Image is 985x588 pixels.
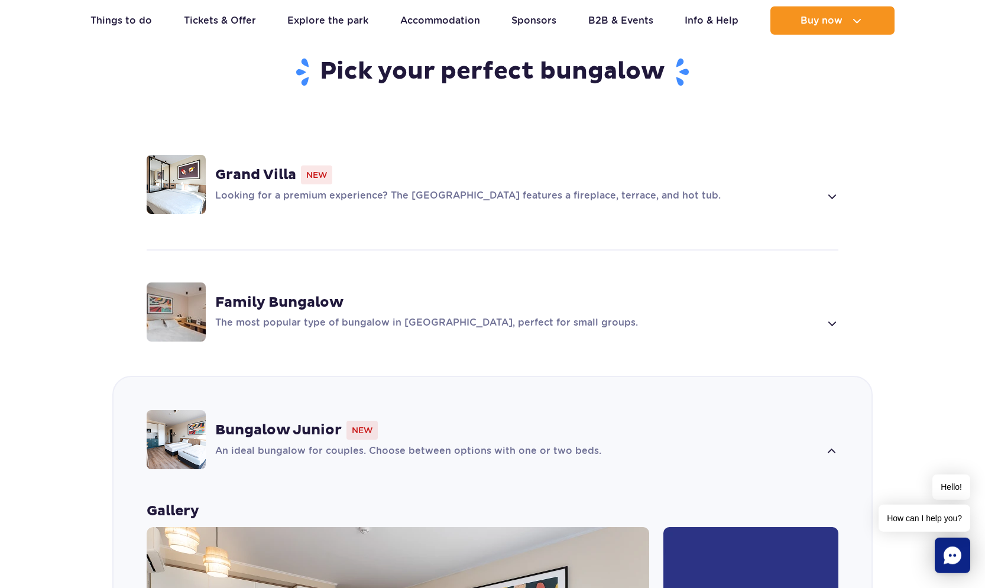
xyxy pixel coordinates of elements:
span: New [346,421,378,440]
strong: Grand Villa [215,166,296,184]
a: Sponsors [511,7,556,35]
a: B2B & Events [588,7,653,35]
button: Buy now [770,7,895,35]
p: Looking for a premium experience? The [GEOGRAPHIC_DATA] features a fireplace, terrace, and hot tub. [215,189,820,203]
span: How can I help you? [879,505,970,532]
span: Buy now [801,15,843,26]
a: Explore the park [287,7,368,35]
a: Accommodation [400,7,480,35]
strong: Gallery [147,502,838,520]
span: Hello! [932,475,970,500]
div: Chat [935,538,970,573]
a: Tickets & Offer [184,7,256,35]
strong: Bungalow Junior [215,421,342,439]
h2: Pick your perfect bungalow [147,57,839,87]
a: Things to do [90,7,152,35]
strong: Family Bungalow [215,294,344,311]
p: The most popular type of bungalow in [GEOGRAPHIC_DATA], perfect for small groups. [215,316,820,330]
p: An ideal bungalow for couples. Choose between options with one or two beds. [215,444,820,459]
a: Info & Help [685,7,738,35]
span: New [301,165,332,184]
